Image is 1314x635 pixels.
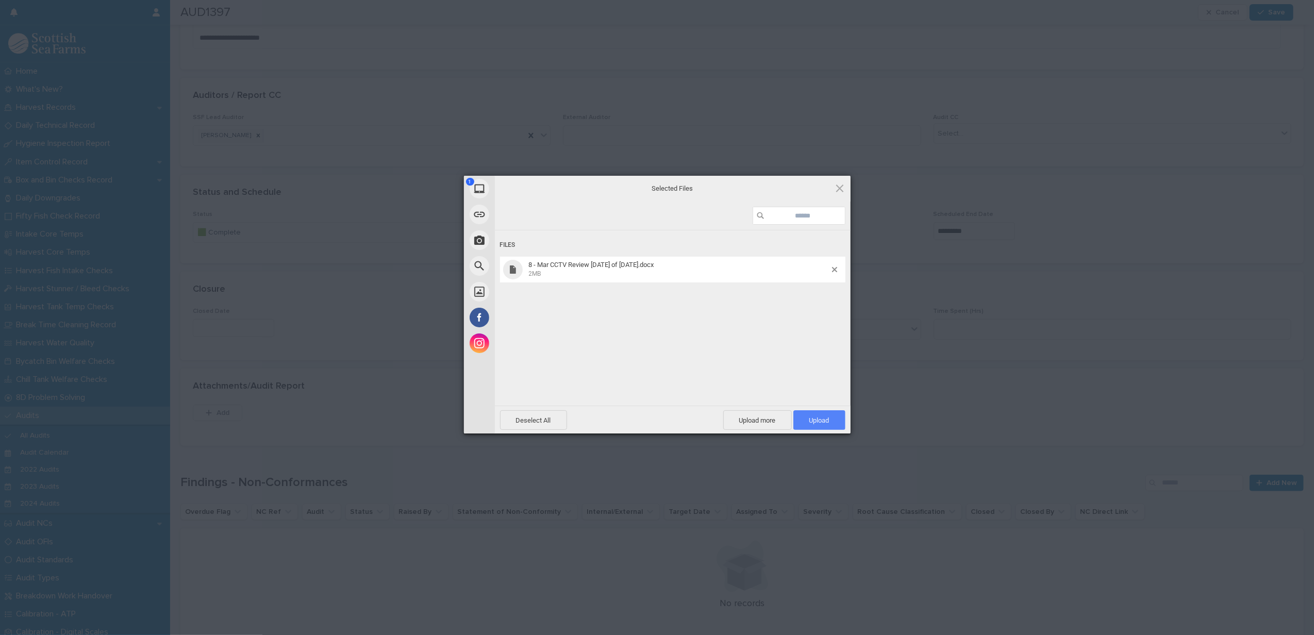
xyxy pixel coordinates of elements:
[466,178,474,186] span: 1
[526,261,832,278] span: 8 - Mar CCTV Review 18.08.25 of 18.08.25.docx
[500,410,567,430] span: Deselect All
[834,182,845,194] span: Click here or hit ESC to close picker
[529,270,541,277] span: 2MB
[570,184,776,193] span: Selected Files
[464,227,588,253] div: Take Photo
[464,279,588,305] div: Unsplash
[464,330,588,356] div: Instagram
[723,410,792,430] span: Upload more
[500,236,845,255] div: Files
[464,305,588,330] div: Facebook
[529,261,654,269] span: 8 - Mar CCTV Review [DATE] of [DATE].docx
[809,416,829,424] span: Upload
[464,202,588,227] div: Link (URL)
[464,253,588,279] div: Web Search
[793,410,845,430] span: Upload
[464,176,588,202] div: My Device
